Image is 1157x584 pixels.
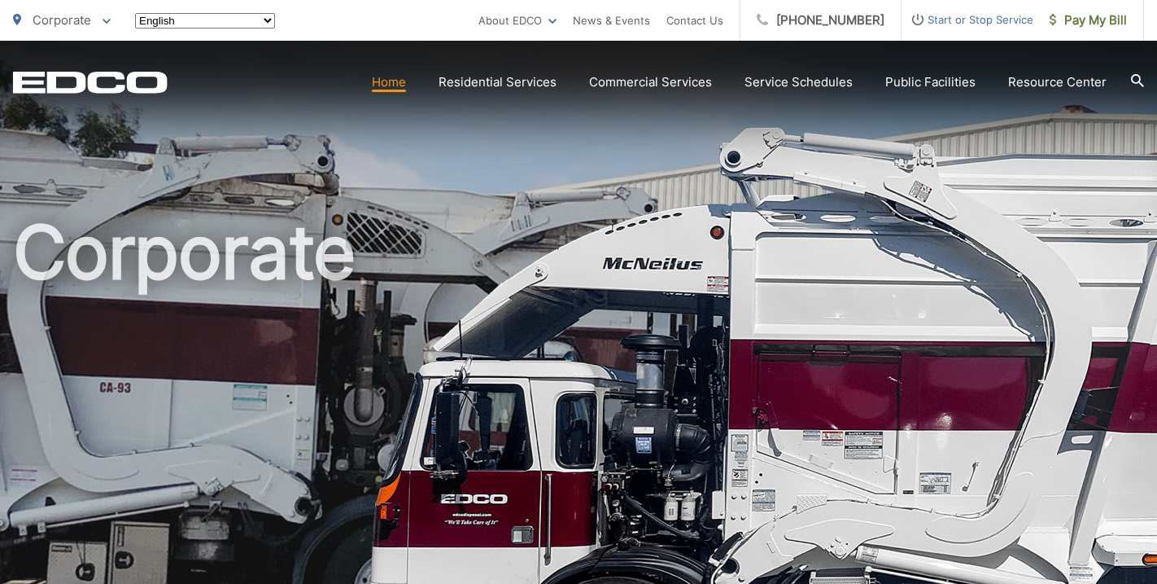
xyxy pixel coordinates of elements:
[478,11,557,30] a: About EDCO
[589,72,712,92] a: Commercial Services
[666,11,723,30] a: Contact Us
[135,13,275,29] select: Select a language
[372,72,406,92] a: Home
[33,12,91,28] span: Corporate
[573,11,650,30] a: News & Events
[13,71,168,94] a: EDCD logo. Return to the homepage.
[744,72,853,92] a: Service Schedules
[1008,72,1107,92] a: Resource Center
[439,72,557,92] a: Residential Services
[1050,11,1127,30] span: Pay My Bill
[885,72,976,92] a: Public Facilities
